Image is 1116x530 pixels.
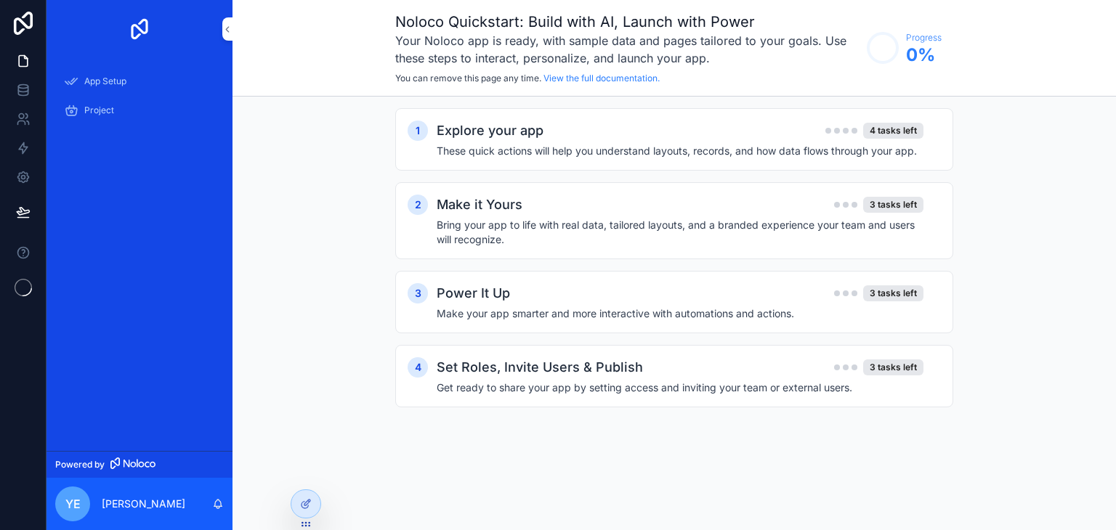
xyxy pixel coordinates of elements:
h1: Noloco Quickstart: Build with AI, Launch with Power [395,12,860,32]
a: Project [55,97,224,123]
span: ye [65,495,81,513]
span: Project [84,105,114,116]
img: App logo [128,17,151,41]
div: scrollable content [46,58,232,142]
p: [PERSON_NAME] [102,497,185,511]
a: App Setup [55,68,224,94]
span: App Setup [84,76,126,87]
a: Powered by [46,451,232,478]
a: View the full documentation. [543,73,660,83]
span: Progress [906,32,942,44]
span: 0 % [906,44,942,67]
span: Powered by [55,459,105,470]
span: You can remove this page any time. [395,73,541,83]
h3: Your Noloco app is ready, with sample data and pages tailored to your goals. Use these steps to i... [395,32,860,67]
